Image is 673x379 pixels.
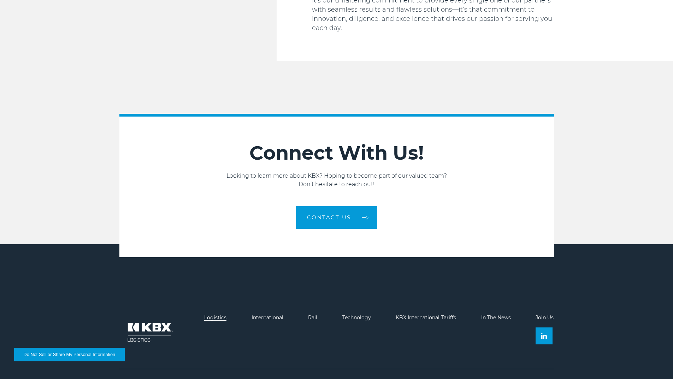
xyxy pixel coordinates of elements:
[396,314,456,321] a: KBX International Tariffs
[342,314,371,321] a: Technology
[119,172,554,189] p: Looking to learn more about KBX? Hoping to become part of our valued team? Don’t hesitate to reac...
[541,333,547,339] img: Linkedin
[14,348,125,361] button: Do Not Sell or Share My Personal Information
[536,314,554,321] a: Join Us
[296,206,377,229] a: Contact us arrow arrow
[308,314,317,321] a: Rail
[638,345,673,379] iframe: Chat Widget
[252,314,283,321] a: International
[481,314,511,321] a: In The News
[119,315,179,350] img: kbx logo
[204,314,226,321] a: Logistics
[119,141,554,165] h2: Connect With Us!
[307,215,351,220] span: Contact us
